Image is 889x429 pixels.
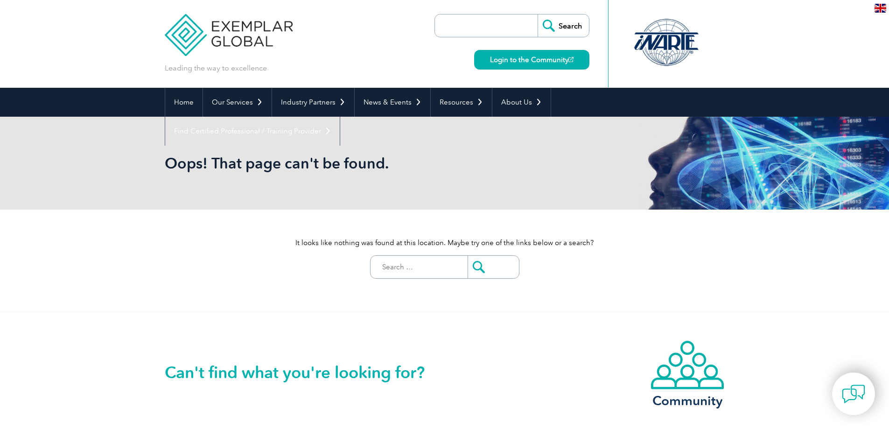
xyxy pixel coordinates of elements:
input: Search [538,14,589,37]
a: Login to the Community [474,50,589,70]
input: Submit [468,256,519,278]
a: About Us [492,88,551,117]
a: Our Services [203,88,272,117]
p: It looks like nothing was found at this location. Maybe try one of the links below or a search? [165,238,725,248]
h3: Community [650,395,725,407]
a: Find Certified Professional / Training Provider [165,117,340,146]
img: open_square.png [568,57,574,62]
a: Community [650,340,725,407]
a: Resources [431,88,492,117]
h1: Oops! That page can't be found. [165,154,523,172]
a: News & Events [355,88,430,117]
a: Home [165,88,203,117]
img: en [875,4,886,13]
p: Leading the way to excellence [165,63,267,73]
h2: Can't find what you're looking for? [165,365,445,380]
a: Industry Partners [272,88,354,117]
img: icon-community.webp [650,340,725,390]
img: contact-chat.png [842,382,865,406]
